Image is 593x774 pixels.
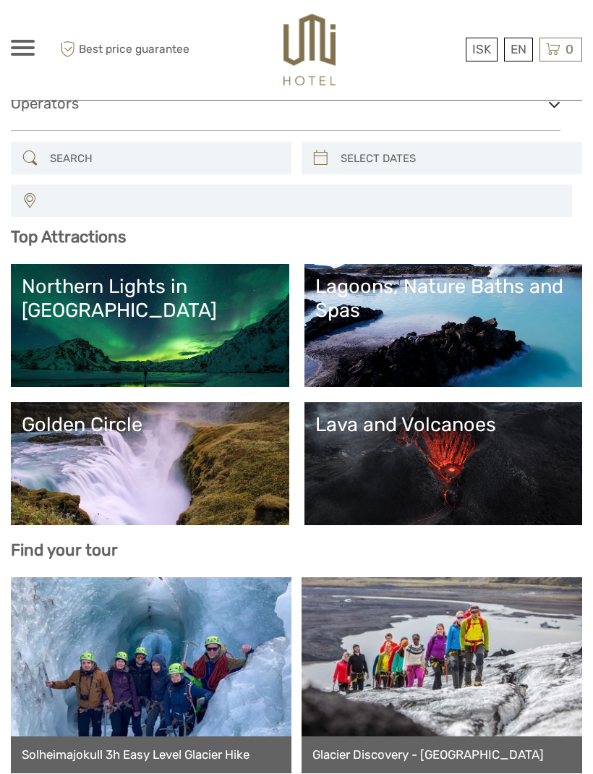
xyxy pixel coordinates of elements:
[315,276,572,377] a: Lagoons, Nature Baths and Spas
[22,414,278,515] a: Golden Circle
[11,228,126,247] b: Top Attractions
[11,541,118,561] b: Find your tour
[504,38,533,62] div: EN
[563,43,576,57] span: 0
[335,146,574,171] input: SELECT DATES
[44,146,283,171] input: SEARCH
[22,276,278,323] div: Northern Lights in [GEOGRAPHIC_DATA]
[22,414,278,437] div: Golden Circle
[11,95,560,113] h3: Operators
[312,748,571,762] a: Glacier Discovery - [GEOGRAPHIC_DATA]
[472,43,491,57] span: ISK
[22,748,281,762] a: Solheimajokull 3h Easy Level Glacier Hike
[315,276,572,323] div: Lagoons, Nature Baths and Spas
[22,276,278,377] a: Northern Lights in [GEOGRAPHIC_DATA]
[315,414,572,437] div: Lava and Volcanoes
[315,414,572,515] a: Lava and Volcanoes
[283,14,336,86] img: 526-1e775aa5-7374-4589-9d7e-5793fb20bdfc_logo_big.jpg
[56,38,189,62] span: Best price guarantee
